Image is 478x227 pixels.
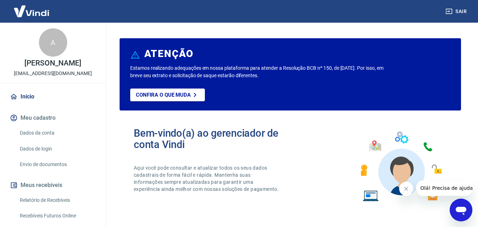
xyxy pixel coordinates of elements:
button: Meus recebíveis [8,177,97,193]
a: Envio de documentos [17,157,97,172]
p: [PERSON_NAME] [24,59,81,67]
p: Estamos realizando adequações em nossa plataforma para atender a Resolução BCB nº 150, de [DATE].... [130,64,386,79]
a: Relatório de Recebíveis [17,193,97,208]
iframe: Botão para abrir a janela de mensagens [450,199,472,221]
span: Olá! Precisa de ajuda? [4,5,59,11]
a: Recebíveis Futuros Online [17,209,97,223]
button: Sair [444,5,470,18]
a: Dados de login [17,142,97,156]
a: Confira o que muda [130,89,205,101]
p: [EMAIL_ADDRESS][DOMAIN_NAME] [14,70,92,77]
iframe: Mensagem da empresa [416,180,472,196]
button: Meu cadastro [8,110,97,126]
a: Dados da conta [17,126,97,140]
img: Imagem de um avatar masculino com diversos icones exemplificando as funcionalidades do gerenciado... [354,127,447,206]
img: Vindi [8,0,54,22]
iframe: Fechar mensagem [399,182,413,196]
p: Aqui você pode consultar e atualizar todos os seus dados cadastrais de forma fácil e rápida. Mant... [134,164,280,193]
h6: ATENÇÃO [144,50,194,57]
h2: Bem-vindo(a) ao gerenciador de conta Vindi [134,127,290,150]
a: Início [8,89,97,104]
div: A [39,28,67,57]
p: Confira o que muda [136,92,191,98]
